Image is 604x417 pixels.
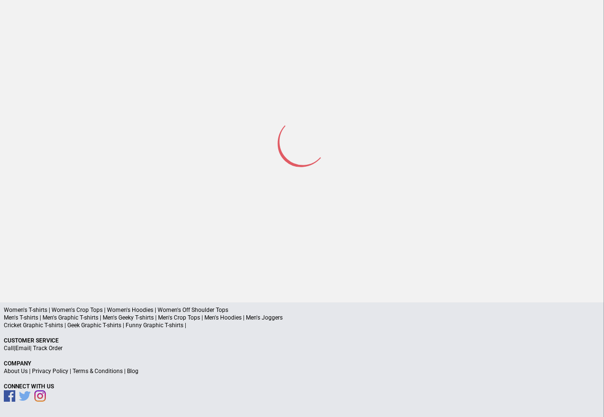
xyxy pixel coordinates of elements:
p: Cricket Graphic T-shirts | Geek Graphic T-shirts | Funny Graphic T-shirts | [4,321,600,329]
p: Customer Service [4,337,600,344]
p: Women's T-shirts | Women's Crop Tops | Women's Hoodies | Women's Off Shoulder Tops [4,306,600,314]
a: Email [15,345,30,352]
a: Terms & Conditions [73,368,123,374]
a: About Us [4,368,28,374]
a: Track Order [33,345,63,352]
p: | | | [4,367,600,375]
p: Connect With Us [4,383,600,390]
p: | | [4,344,600,352]
a: Privacy Policy [32,368,68,374]
p: Men's T-shirts | Men's Graphic T-shirts | Men's Geeky T-shirts | Men's Crop Tops | Men's Hoodies ... [4,314,600,321]
p: Company [4,360,600,367]
a: Call [4,345,14,352]
a: Blog [127,368,138,374]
